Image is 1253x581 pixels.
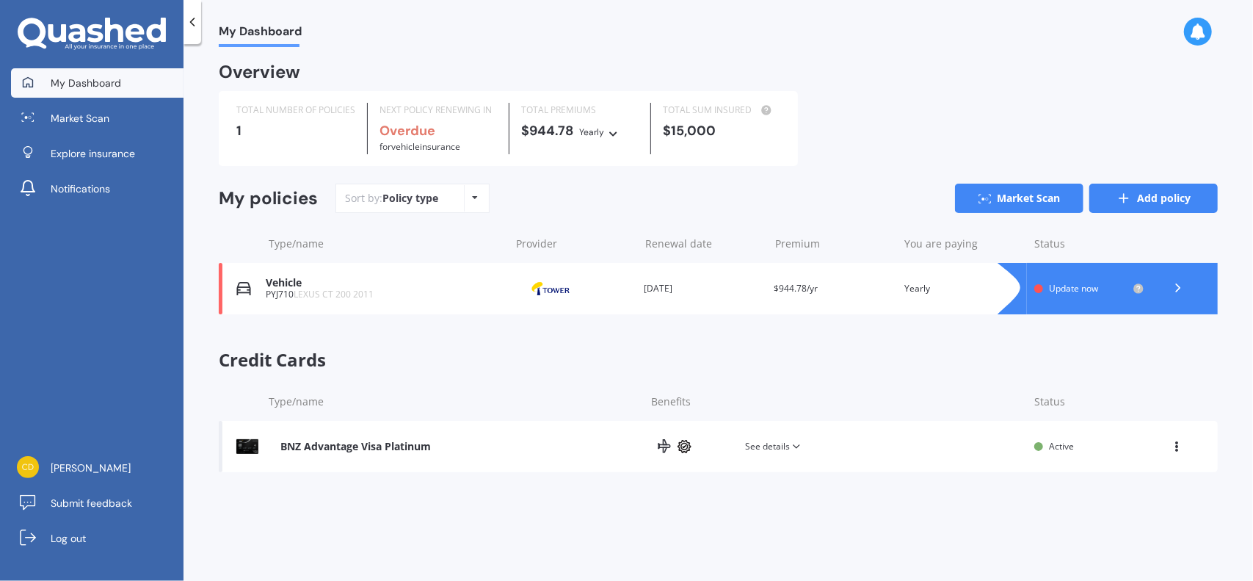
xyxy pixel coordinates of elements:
div: My policies [219,188,318,209]
img: Tower [514,275,587,303]
div: Type/name [269,237,504,251]
div: TOTAL SUM INSURED [663,103,780,118]
a: [PERSON_NAME] [11,453,184,483]
div: [DATE] [644,281,763,296]
span: for Vehicle insurance [379,140,460,153]
div: $944.78 [521,123,639,140]
img: Vehicle [236,281,251,296]
span: Notifications [51,181,110,196]
span: Market Scan [51,111,109,126]
span: [PERSON_NAME] [51,461,131,475]
span: Credit Cards [219,350,1218,371]
div: Renewal date [646,237,764,251]
span: My Dashboard [51,76,121,90]
div: Policy type [382,191,438,206]
span: Log out [51,531,86,546]
img: 868a7dd69bcb738fdb56af3a6d080354 [17,456,39,478]
a: Notifications [11,174,184,203]
div: Yearly [904,281,1023,296]
div: Sort by: [345,191,438,206]
div: NEXT POLICY RENEWING IN [379,103,497,118]
div: Premium [775,237,893,251]
span: See details [746,439,802,454]
a: Market Scan [11,104,184,133]
div: TOTAL NUMBER OF POLICIES [236,103,355,118]
span: Explore insurance [51,146,135,161]
b: Overdue [379,122,435,140]
span: Submit feedback [51,496,132,510]
div: Status [1034,394,1144,409]
span: Active [1049,440,1074,452]
div: Status [1034,237,1144,251]
a: Market Scan [955,184,1083,213]
span: LEXUS CT 200 2011 [294,288,374,300]
div: Overview [219,65,300,79]
a: Log out [11,524,184,553]
div: 1 [236,123,355,138]
a: Submit feedback [11,488,184,518]
div: Yearly [579,125,604,140]
div: BNZ Advantage Visa Platinum [280,439,431,454]
div: $15,000 [663,123,780,138]
span: $944.78/yr [774,282,818,295]
div: You are paying [905,237,1023,251]
div: Type/name [269,394,640,409]
a: My Dashboard [11,68,184,98]
a: Add policy [1089,184,1218,213]
div: PYJ710 [266,289,502,300]
div: Vehicle [266,277,502,289]
div: Benefits [652,394,1023,409]
img: BNZ Advantage Visa Platinum [236,439,258,454]
span: Update now [1049,282,1098,295]
div: Provider [516,237,634,251]
a: Explore insurance [11,139,184,168]
div: TOTAL PREMIUMS [521,103,639,118]
span: My Dashboard [219,24,302,44]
